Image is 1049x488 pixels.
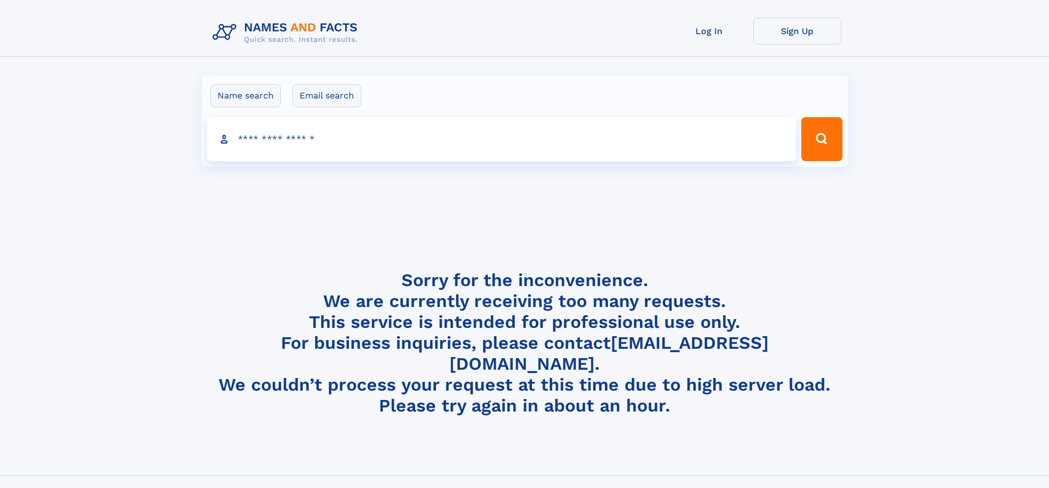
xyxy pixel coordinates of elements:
[208,270,841,416] h4: Sorry for the inconvenience. We are currently receiving too many requests. This service is intend...
[207,117,797,161] input: search input
[665,18,753,45] a: Log In
[801,117,842,161] button: Search Button
[449,332,769,374] a: [EMAIL_ADDRESS][DOMAIN_NAME]
[292,84,361,107] label: Email search
[208,18,367,47] img: Logo Names and Facts
[210,84,281,107] label: Name search
[753,18,841,45] a: Sign Up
